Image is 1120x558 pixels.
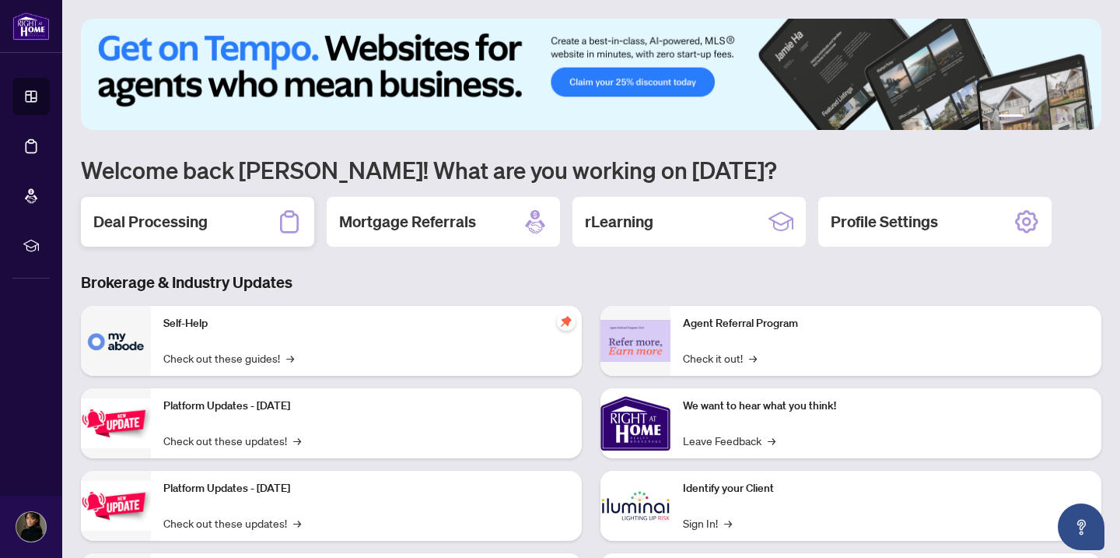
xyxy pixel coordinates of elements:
button: 1 [999,114,1024,121]
p: Platform Updates - [DATE] [163,480,569,497]
span: → [749,349,757,367]
img: Platform Updates - July 8, 2025 [81,481,151,530]
img: Self-Help [81,306,151,376]
button: 2 [1030,114,1036,121]
button: 6 [1080,114,1086,121]
button: 4 [1055,114,1061,121]
h2: Profile Settings [831,211,938,233]
img: Profile Icon [16,512,46,542]
h2: rLearning [585,211,653,233]
img: We want to hear what you think! [600,388,670,458]
button: 3 [1042,114,1048,121]
img: logo [12,12,50,40]
button: Open asap [1058,504,1104,550]
span: pushpin [557,312,576,331]
p: Self-Help [163,315,569,332]
h3: Brokerage & Industry Updates [81,272,1101,293]
a: Sign In!→ [683,514,732,532]
button: 5 [1067,114,1073,121]
a: Check out these updates!→ [163,432,301,449]
span: → [293,514,301,532]
span: → [286,349,294,367]
span: → [768,432,775,449]
a: Check out these updates!→ [163,514,301,532]
p: Agent Referral Program [683,315,1089,332]
h2: Mortgage Referrals [339,211,476,233]
img: Agent Referral Program [600,320,670,363]
span: → [293,432,301,449]
a: Leave Feedback→ [683,432,775,449]
a: Check out these guides!→ [163,349,294,367]
h2: Deal Processing [93,211,208,233]
img: Identify your Client [600,471,670,541]
p: Platform Updates - [DATE] [163,398,569,415]
img: Platform Updates - July 21, 2025 [81,398,151,447]
h1: Welcome back [PERSON_NAME]! What are you working on [DATE]? [81,155,1101,184]
p: We want to hear what you think! [683,398,1089,415]
a: Check it out!→ [683,349,757,367]
span: → [724,514,732,532]
p: Identify your Client [683,480,1089,497]
img: Slide 0 [81,19,1101,130]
